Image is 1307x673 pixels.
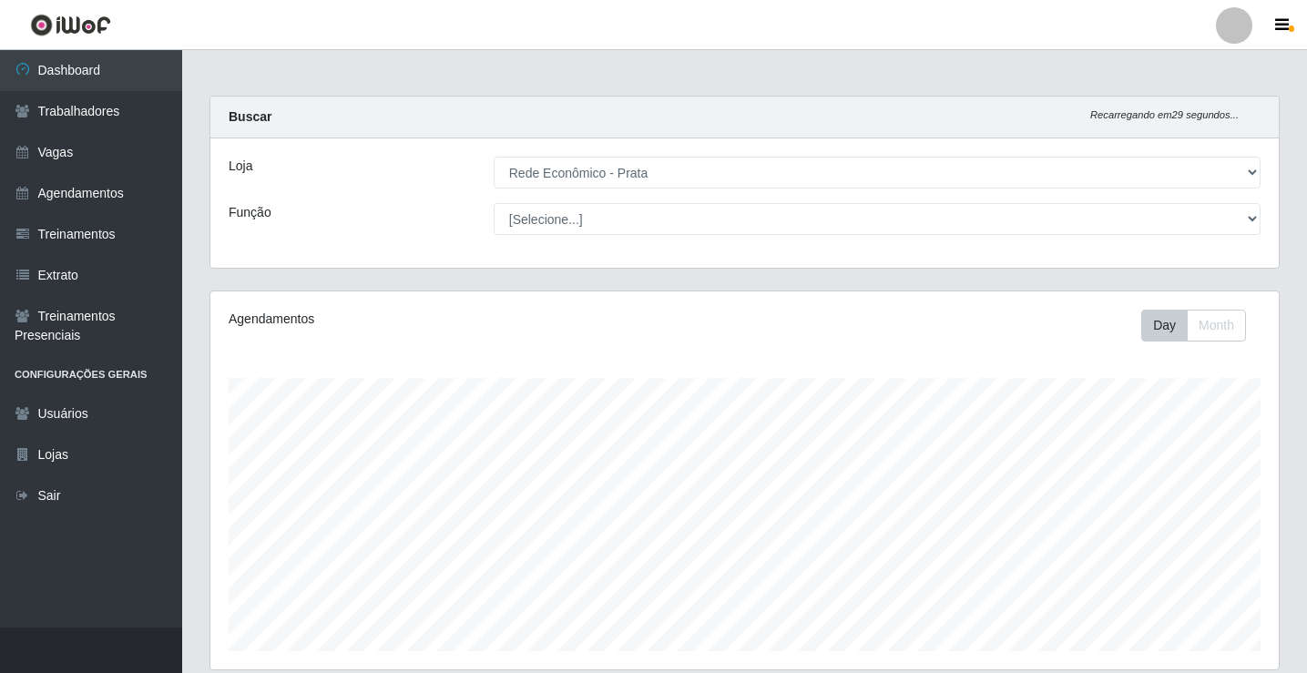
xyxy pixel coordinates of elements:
[229,109,271,124] strong: Buscar
[1187,310,1246,342] button: Month
[1090,109,1239,120] i: Recarregando em 29 segundos...
[229,203,271,222] label: Função
[1141,310,1188,342] button: Day
[30,14,111,36] img: CoreUI Logo
[229,310,643,329] div: Agendamentos
[1141,310,1261,342] div: Toolbar with button groups
[1141,310,1246,342] div: First group
[229,157,252,176] label: Loja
